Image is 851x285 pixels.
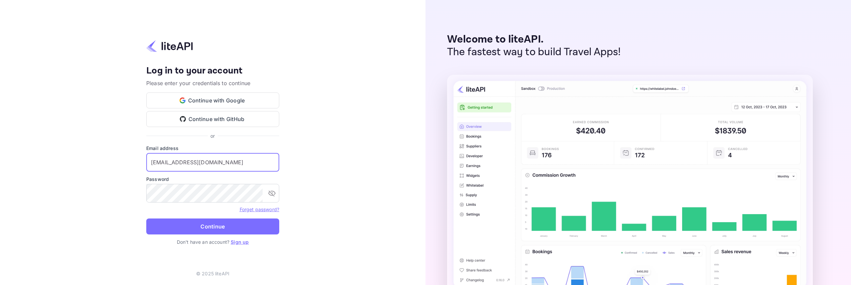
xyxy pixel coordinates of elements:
p: Welcome to liteAPI. [447,33,621,46]
h4: Log in to your account [146,65,279,77]
img: liteapi [146,40,193,53]
label: Email address [146,145,279,152]
button: Continue [146,218,279,234]
p: Don't have an account? [146,238,279,245]
button: toggle password visibility [265,187,279,200]
input: Enter your email address [146,153,279,172]
p: Please enter your credentials to continue [146,79,279,87]
a: Sign up [231,239,249,245]
button: Continue with Google [146,92,279,108]
label: Password [146,176,279,183]
button: Continue with GitHub [146,111,279,127]
p: or [210,132,215,139]
a: Forget password? [240,207,279,212]
p: The fastest way to build Travel Apps! [447,46,621,59]
p: © 2025 liteAPI [196,270,229,277]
